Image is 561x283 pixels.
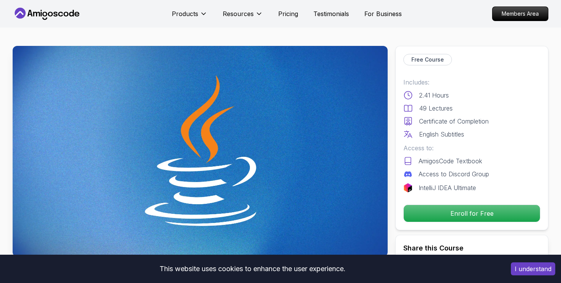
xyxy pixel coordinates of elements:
button: Enroll for Free [403,205,540,222]
p: AmigosCode Textbook [419,156,482,166]
a: Testimonials [313,9,349,18]
p: English Subtitles [419,130,464,139]
a: For Business [364,9,402,18]
p: 49 Lectures [419,104,453,113]
a: Members Area [492,7,548,21]
p: Includes: [403,78,540,87]
p: Access to: [403,143,540,153]
p: Access to Discord Group [419,169,489,179]
button: Resources [223,9,263,24]
button: Products [172,9,207,24]
p: IntelliJ IDEA Ultimate [419,183,476,192]
button: Accept cookies [511,262,555,275]
p: Resources [223,9,254,18]
p: Products [172,9,198,18]
p: Free Course [411,56,444,63]
p: 2.41 Hours [419,91,449,100]
p: Enroll for Free [404,205,540,222]
img: java-for-beginners_thumbnail [13,46,388,257]
h2: Share this Course [403,243,540,254]
img: jetbrains logo [403,183,413,192]
p: Members Area [493,7,548,21]
p: Certificate of Completion [419,117,489,126]
div: This website uses cookies to enhance the user experience. [6,260,499,277]
a: Pricing [278,9,298,18]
